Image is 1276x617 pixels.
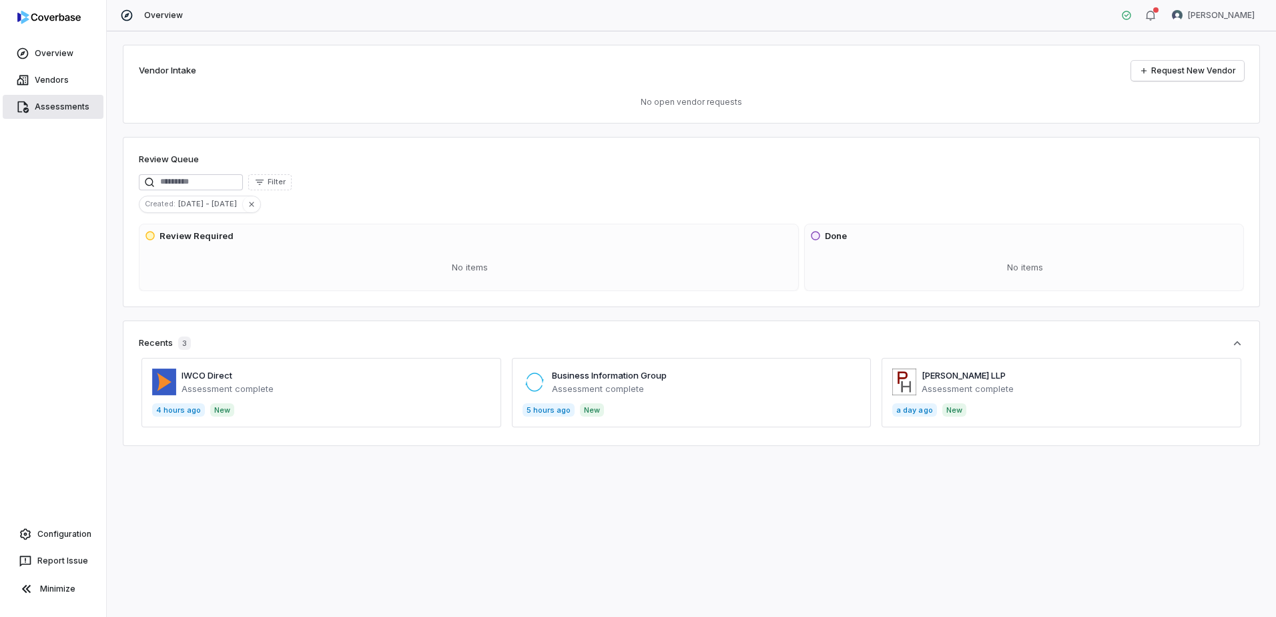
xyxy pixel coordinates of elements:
span: Created : [139,198,178,210]
a: Overview [3,41,103,65]
span: Assessments [35,101,89,112]
img: logo-D7KZi-bG.svg [17,11,81,24]
button: Filter [248,174,292,190]
div: No items [145,250,795,285]
button: Report Issue [5,549,101,573]
a: Request New Vendor [1131,61,1244,81]
img: Madison Hull avatar [1172,10,1183,21]
a: Vendors [3,68,103,92]
h2: Vendor Intake [139,64,196,77]
a: IWCO Direct [182,370,232,381]
button: Recents3 [139,337,1244,350]
span: Overview [35,48,73,59]
button: Madison Hull avatar[PERSON_NAME] [1164,5,1263,25]
span: Minimize [40,584,75,594]
a: [PERSON_NAME] LLP [922,370,1006,381]
div: No items [810,250,1241,285]
a: Configuration [5,522,101,546]
span: [PERSON_NAME] [1188,10,1255,21]
span: Filter [268,177,286,187]
span: Vendors [35,75,69,85]
h3: Done [825,230,847,243]
span: 3 [178,337,191,350]
span: Overview [144,10,183,21]
div: Recents [139,337,191,350]
a: Assessments [3,95,103,119]
span: Report Issue [37,556,88,566]
h1: Review Queue [139,153,199,166]
h3: Review Required [159,230,234,243]
a: Business Information Group [552,370,667,381]
button: Minimize [5,576,101,602]
span: [DATE] - [DATE] [178,198,242,210]
span: Configuration [37,529,91,540]
p: No open vendor requests [139,97,1244,108]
